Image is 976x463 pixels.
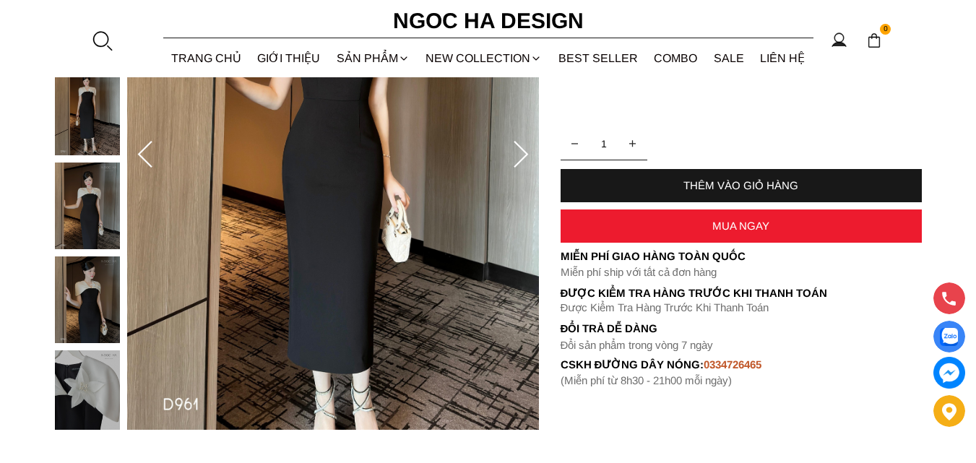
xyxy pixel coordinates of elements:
[561,129,647,158] input: Quantity input
[561,374,732,386] font: (Miễn phí từ 8h30 - 21h00 mỗi ngày)
[561,301,922,314] p: Được Kiểm Tra Hàng Trước Khi Thanh Toán
[249,39,329,77] a: GIỚI THIỆU
[704,358,761,371] font: 0334726465
[561,358,704,371] font: cskh đường dây nóng:
[940,328,958,346] img: Display image
[880,24,891,35] span: 0
[329,39,418,77] div: SẢN PHẨM
[561,179,922,191] div: THÊM VÀO GIỎ HÀNG
[561,266,717,278] font: Miễn phí ship với tất cả đơn hàng
[933,321,965,352] a: Display image
[55,163,120,249] img: Belle Dress_ Đầm Bút Chì Đen Phối Choàng Vai May Ly Màu Trắng Kèm Hoa D961_mini_3
[646,39,706,77] a: Combo
[933,357,965,389] a: messenger
[55,256,120,343] img: Belle Dress_ Đầm Bút Chì Đen Phối Choàng Vai May Ly Màu Trắng Kèm Hoa D961_mini_4
[752,39,813,77] a: LIÊN HỆ
[55,350,120,437] img: Belle Dress_ Đầm Bút Chì Đen Phối Choàng Vai May Ly Màu Trắng Kèm Hoa D961_mini_5
[163,39,250,77] a: TRANG CHỦ
[561,339,714,351] font: Đổi sản phẩm trong vòng 7 ngày
[561,250,746,262] font: Miễn phí giao hàng toàn quốc
[866,33,882,48] img: img-CART-ICON-ksit0nf1
[380,4,597,38] a: Ngoc Ha Design
[55,69,120,155] img: Belle Dress_ Đầm Bút Chì Đen Phối Choàng Vai May Ly Màu Trắng Kèm Hoa D961_mini_2
[561,322,922,334] h6: Đổi trả dễ dàng
[550,39,647,77] a: BEST SELLER
[561,287,922,300] p: Được Kiểm Tra Hàng Trước Khi Thanh Toán
[706,39,753,77] a: SALE
[418,39,550,77] a: NEW COLLECTION
[561,220,922,232] div: MUA NGAY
